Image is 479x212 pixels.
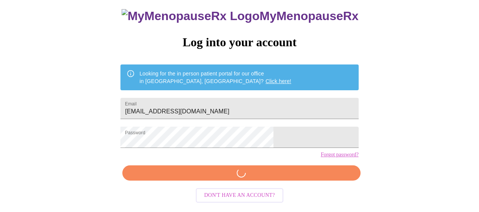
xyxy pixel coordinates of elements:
a: Don't have an account? [194,192,285,198]
span: Don't have an account? [204,191,275,200]
img: MyMenopauseRx Logo [122,9,259,23]
a: Click here! [265,78,291,84]
h3: MyMenopauseRx [122,9,359,23]
h3: Log into your account [120,35,358,49]
a: Forgot password? [321,152,359,158]
div: Looking for the in person patient portal for our office in [GEOGRAPHIC_DATA], [GEOGRAPHIC_DATA]? [139,67,291,88]
button: Don't have an account? [196,188,283,203]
